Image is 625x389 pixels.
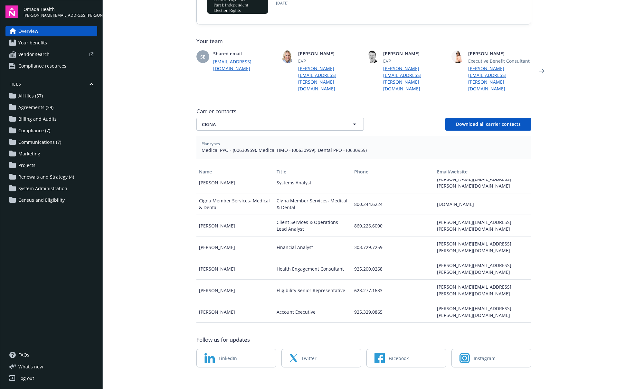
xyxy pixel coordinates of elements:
div: 623.277.1633 [352,280,434,301]
span: Agreements (39) [18,102,53,113]
a: System Administration [5,183,97,194]
span: What ' s new [18,363,43,370]
span: Download all carrier contacts [456,121,521,127]
div: Client Services & Operations Lead Analyst [274,215,352,236]
span: FAQs [18,350,29,360]
button: Download all carrier contacts [445,118,531,131]
a: LinkedIn [196,349,276,367]
div: 925.329.0865 [352,301,434,323]
a: [PERSON_NAME][EMAIL_ADDRESS][PERSON_NAME][DOMAIN_NAME] [298,65,361,92]
div: [PERSON_NAME][EMAIL_ADDRESS][PERSON_NAME][DOMAIN_NAME] [434,258,531,280]
a: FAQs [5,350,97,360]
a: Next [536,66,547,76]
a: All files (57) [5,91,97,101]
div: [PERSON_NAME] [196,280,274,301]
span: Shared email [213,50,276,57]
div: [PERSON_NAME] [196,172,274,193]
a: Compliance (7) [5,125,97,136]
a: Agreements (39) [5,102,97,113]
div: 925.200.0268 [352,258,434,280]
span: Facebook [389,355,409,362]
span: Census and Eligibility [18,195,65,205]
a: [PERSON_NAME][EMAIL_ADDRESS][PERSON_NAME][DOMAIN_NAME] [468,65,531,92]
span: Overview [18,26,38,36]
span: Compliance resources [18,61,66,71]
a: Marketing [5,149,97,159]
span: Follow us for updates [196,336,250,344]
div: Cigna Member Services- Medical & Dental [274,193,352,215]
div: Eligibility Senior Representative [274,280,352,301]
span: Compliance (7) [18,125,50,136]
span: Communications (7) [18,137,61,147]
div: [DOMAIN_NAME] [434,193,531,215]
span: Your benefits [18,38,47,48]
span: Marketing [18,149,40,159]
div: Name [199,168,271,175]
a: Facebook [366,349,446,367]
div: Account Executive [274,301,352,323]
img: photo [451,50,464,63]
div: Title [277,168,349,175]
span: Your team [196,37,531,45]
button: Phone [352,164,434,179]
div: [PERSON_NAME][EMAIL_ADDRESS][PERSON_NAME][DOMAIN_NAME] [434,236,531,258]
span: Projects [18,160,35,171]
span: [PERSON_NAME] [383,50,446,57]
div: [EMAIL_ADDRESS][DOMAIN_NAME] [434,323,531,338]
span: [PERSON_NAME] [468,50,531,57]
button: Omada Health[PERSON_NAME][EMAIL_ADDRESS][PERSON_NAME][DOMAIN_NAME] [24,5,97,18]
span: Renewals and Strategy (4) [18,172,74,182]
span: Omada Health [24,6,97,13]
div: 860.226.6000 [352,215,434,236]
div: [PERSON_NAME] [196,258,274,280]
span: [PERSON_NAME] [298,50,361,57]
button: What's new [5,363,53,370]
div: 303.729.7259 [352,236,434,258]
div: [PERSON_NAME][EMAIL_ADDRESS][PERSON_NAME][DOMAIN_NAME] [434,172,531,193]
a: Your benefits [5,38,97,48]
div: Email/website [437,168,529,175]
button: CIGNA [196,118,364,131]
span: System Administration [18,183,67,194]
span: Vendor search [18,49,50,60]
a: Communications (7) [5,137,97,147]
button: Title [274,164,352,179]
div: [PERSON_NAME][EMAIL_ADDRESS][PERSON_NAME][DOMAIN_NAME] [434,301,531,323]
a: [PERSON_NAME][EMAIL_ADDRESS][PERSON_NAME][DOMAIN_NAME] [383,65,446,92]
a: Vendor search [5,49,97,60]
div: Log out [18,373,34,384]
a: Census and Eligibility [5,195,97,205]
a: Projects [5,160,97,171]
a: Twitter [281,349,361,367]
a: Compliance resources [5,61,97,71]
button: Email/website [434,164,531,179]
div: Financial Analyst [274,236,352,258]
div: 866.866.6622 [352,323,434,338]
span: [PERSON_NAME][EMAIL_ADDRESS][PERSON_NAME][DOMAIN_NAME] [24,13,97,18]
div: [PERSON_NAME] [196,323,274,338]
span: EVP [383,58,446,64]
span: Twitter [301,355,317,362]
div: [PERSON_NAME] [196,215,274,236]
span: SE [200,53,205,60]
div: Health Engagement Consultant [274,258,352,280]
button: Name [196,164,274,179]
span: LinkedIn [219,355,237,362]
span: All files (57) [18,91,43,101]
div: [PERSON_NAME] [196,301,274,323]
button: Files [5,81,97,89]
span: EVP [298,58,361,64]
div: [PERSON_NAME][EMAIL_ADDRESS][PERSON_NAME][DOMAIN_NAME] [434,280,531,301]
div: [PERSON_NAME] [196,236,274,258]
img: photo [281,50,294,63]
div: 800.244.6224 [352,193,434,215]
span: Carrier contacts [196,107,531,115]
span: Plan types [202,141,526,147]
div: Cigna Member Services- Medical & Dental [196,193,274,215]
span: Executive Benefit Consultant [468,58,531,64]
span: Medical PPO - (00630959), Medical HMO - (00630959), Dental PPO - (0630959) [202,147,526,153]
a: Overview [5,26,97,36]
div: Platinum Service Lead [274,323,352,338]
img: photo [366,50,379,63]
img: navigator-logo.svg [5,5,18,18]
